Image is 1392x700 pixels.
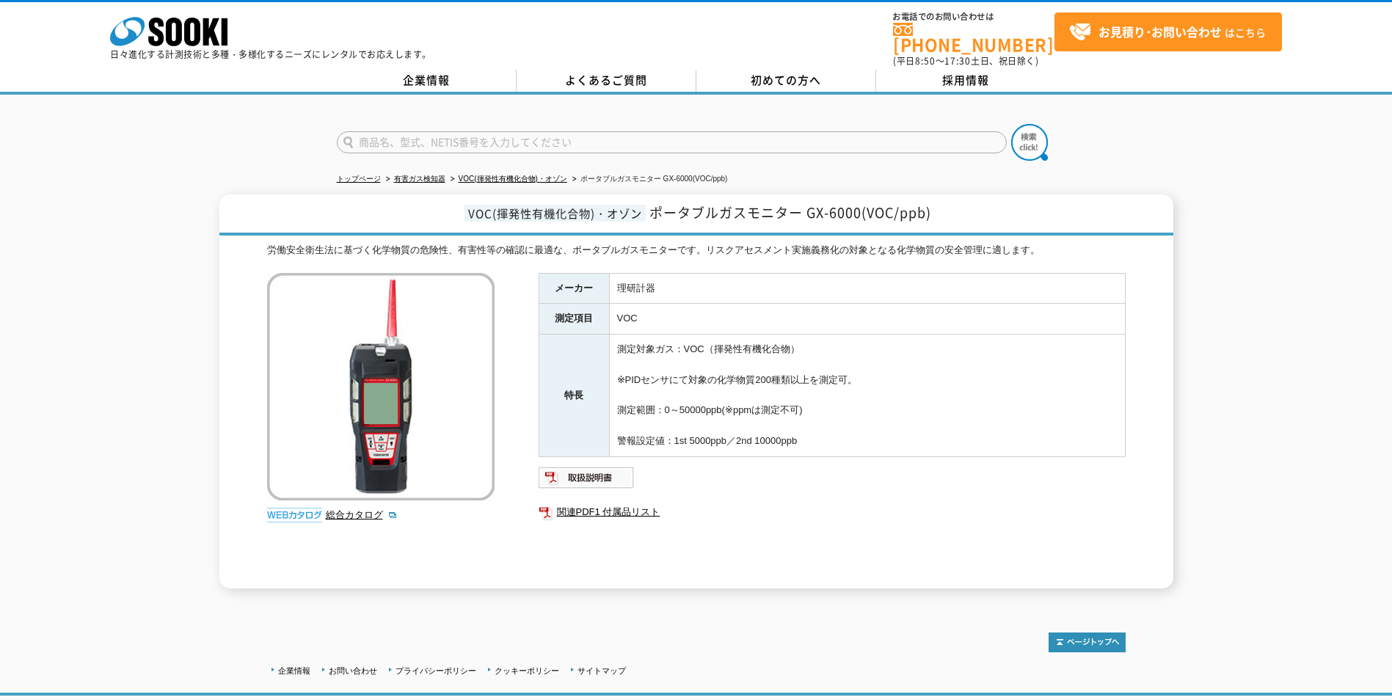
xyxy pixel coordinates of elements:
[539,273,609,304] th: メーカー
[751,72,821,88] span: 初めての方へ
[337,131,1007,153] input: 商品名、型式、NETIS番号を入力してください
[539,304,609,335] th: 測定項目
[1069,21,1266,43] span: はこちら
[337,175,381,183] a: トップページ
[464,205,646,222] span: VOC(揮発性有機化合物)・オゾン
[944,54,971,68] span: 17:30
[110,50,431,59] p: 日々進化する計測技術と多種・多様化するニーズにレンタルでお応えします。
[893,12,1054,21] span: お電話でのお問い合わせは
[539,335,609,457] th: 特長
[915,54,936,68] span: 8:50
[649,203,931,222] span: ポータブルガスモニター GX-6000(VOC/ppb)
[1098,23,1222,40] strong: お見積り･お問い合わせ
[539,503,1126,522] a: 関連PDF1 付属品リスト
[278,666,310,675] a: 企業情報
[267,508,322,522] img: webカタログ
[326,509,398,520] a: 総合カタログ
[394,175,445,183] a: 有害ガス検知器
[539,475,635,486] a: 取扱説明書
[517,70,696,92] a: よくあるご質問
[609,273,1125,304] td: 理研計器
[577,666,626,675] a: サイトマップ
[893,54,1038,68] span: (平日 ～ 土日、祝日除く)
[893,23,1054,53] a: [PHONE_NUMBER]
[337,70,517,92] a: 企業情報
[569,172,728,187] li: ポータブルガスモニター GX-6000(VOC/ppb)
[539,466,635,489] img: 取扱説明書
[267,243,1126,258] div: 労働安全衛生法に基づく化学物質の危険性、有害性等の確認に最適な、ポータブルガスモニターです。リスクアセスメント実施義務化の対象となる化学物質の安全管理に適します。
[1011,124,1048,161] img: btn_search.png
[329,666,377,675] a: お問い合わせ
[396,666,476,675] a: プライバシーポリシー
[876,70,1056,92] a: 採用情報
[609,304,1125,335] td: VOC
[1054,12,1282,51] a: お見積り･お問い合わせはこちら
[459,175,567,183] a: VOC(揮発性有機化合物)・オゾン
[1049,632,1126,652] img: トップページへ
[609,335,1125,457] td: 測定対象ガス：VOC（揮発性有機化合物） ※PIDセンサにて対象の化学物質200種類以上を測定可。 測定範囲：0～50000ppb(※ppmは測定不可) 警報設定値：1st 5000ppb／2n...
[267,273,495,500] img: ポータブルガスモニター GX-6000(VOC/ppb)
[696,70,876,92] a: 初めての方へ
[495,666,559,675] a: クッキーポリシー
